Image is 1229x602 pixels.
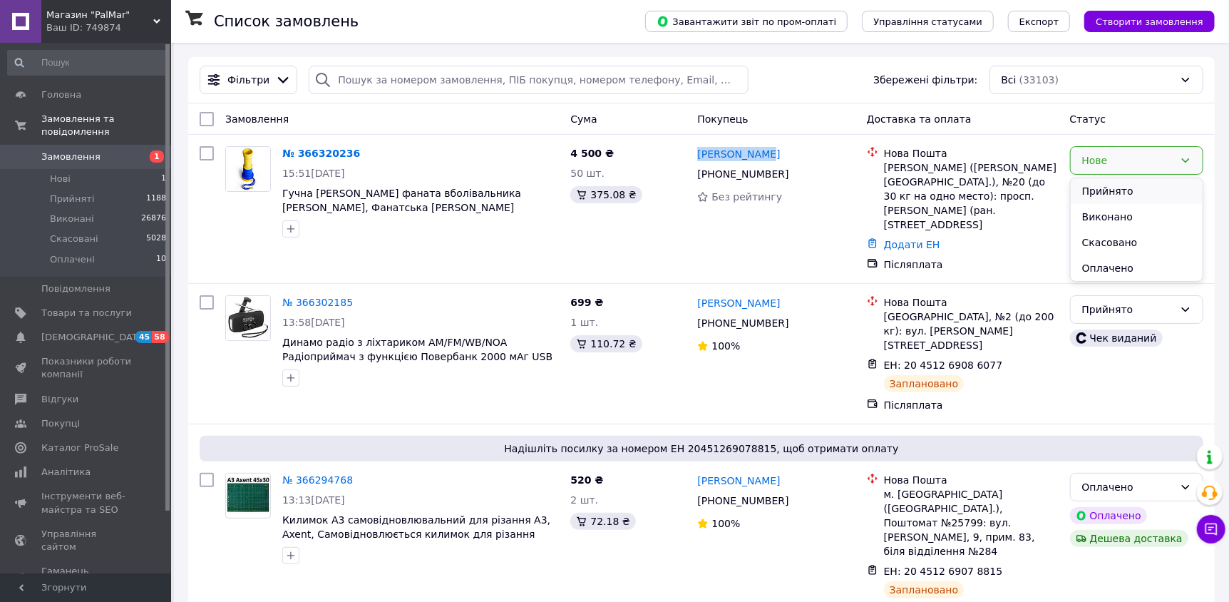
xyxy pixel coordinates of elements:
[884,160,1059,232] div: [PERSON_NAME] ([PERSON_NAME][GEOGRAPHIC_DATA].), №20 (до 30 кг на одно место): просп. [PERSON_NAM...
[1070,330,1163,347] div: Чек виданий
[570,474,603,486] span: 520 ₴
[873,16,982,27] span: Управління статусами
[214,13,359,30] h1: Список замовлень
[41,417,80,430] span: Покупці
[1197,515,1225,544] button: Чат з покупцем
[146,233,166,245] span: 5028
[282,168,345,179] span: 15:51[DATE]
[862,11,994,32] button: Управління статусами
[46,21,171,34] div: Ваш ID: 749874
[135,331,152,343] span: 45
[50,173,71,185] span: Нові
[41,528,132,553] span: Управління сайтом
[884,257,1059,272] div: Післяплата
[884,566,1003,577] span: ЕН: 20 4512 6907 8815
[50,253,95,266] span: Оплачені
[570,113,597,125] span: Cума
[227,296,269,340] img: Фото товару
[1071,230,1203,255] li: Скасовано
[694,491,791,511] div: [PHONE_NUMBER]
[1082,302,1174,317] div: Прийнято
[1084,11,1215,32] button: Створити замовлення
[41,150,101,163] span: Замовлення
[884,473,1059,487] div: Нова Пошта
[50,233,98,245] span: Скасовані
[1071,204,1203,230] li: Виконано
[570,494,598,506] span: 2 шт.
[7,50,168,76] input: Пошук
[50,213,94,225] span: Виконані
[282,337,552,377] a: Динамо радіо з ліхтариком AM/FM/WB/NOA Радіоприймач з функцією Повербанк 2000 мАг USB зарядка, Ав...
[309,66,749,94] input: Пошук за номером замовлення, ПІБ покупця, номером телефону, Email, номером накладної
[141,213,166,225] span: 26876
[570,317,598,328] span: 1 шт.
[884,375,965,392] div: Заплановано
[150,150,164,163] span: 1
[884,295,1059,310] div: Нова Пошта
[1070,530,1188,547] div: Дешева доставка
[570,297,603,308] span: 699 ₴
[1070,15,1215,26] a: Створити замовлення
[225,146,271,192] a: Фото товару
[41,442,118,454] span: Каталог ProSale
[282,297,353,308] a: № 366302185
[152,331,168,343] span: 58
[570,148,614,159] span: 4 500 ₴
[41,113,171,138] span: Замовлення та повідомлення
[1002,73,1017,87] span: Всі
[282,474,353,486] a: № 366294768
[570,513,635,530] div: 72.18 ₴
[873,73,977,87] span: Збережені фільтри:
[657,15,836,28] span: Завантажити звіт по пром-оплаті
[205,442,1198,456] span: Надішліть посилку за номером ЕН 20451269078815, щоб отримати оплату
[1071,178,1203,204] li: Прийнято
[156,253,166,266] span: 10
[41,331,147,344] span: [DEMOGRAPHIC_DATA]
[697,147,780,161] a: [PERSON_NAME]
[884,359,1003,371] span: ЕН: 20 4512 6908 6077
[225,295,271,341] a: Фото товару
[282,148,360,159] a: № 366320236
[711,340,740,352] span: 100%
[884,398,1059,412] div: Післяплата
[226,147,270,191] img: Фото товару
[570,335,642,352] div: 110.72 ₴
[41,307,132,320] span: Товари та послуги
[41,393,78,406] span: Відгуки
[884,487,1059,558] div: м. [GEOGRAPHIC_DATA] ([GEOGRAPHIC_DATA].), Поштомат №25799: вул. [PERSON_NAME], 9, прим. 83, біля...
[41,565,132,591] span: Гаманець компанії
[227,73,269,87] span: Фільтри
[41,466,91,479] span: Аналітика
[41,88,81,101] span: Головна
[282,317,345,328] span: 13:58[DATE]
[1082,153,1174,168] div: Нове
[570,186,642,203] div: 375.08 ₴
[1071,255,1203,281] li: Оплачено
[41,490,132,516] span: Інструменти веб-майстра та SEO
[1070,113,1106,125] span: Статус
[1019,74,1059,86] span: (33103)
[884,239,940,250] a: Додати ЕН
[225,113,289,125] span: Замовлення
[697,474,780,488] a: [PERSON_NAME]
[1070,507,1147,524] div: Оплачено
[867,113,972,125] span: Доставка та оплата
[694,164,791,184] div: [PHONE_NUMBER]
[1096,16,1203,27] span: Створити замовлення
[146,193,166,205] span: 1188
[282,514,550,540] a: Килимок A3 самовідновлювальний для різання А3, Axent, Самовідновлюється килимок для різання
[697,296,780,310] a: [PERSON_NAME]
[282,188,521,213] a: Гучна [PERSON_NAME] фаната вболівальника [PERSON_NAME], Фанатська [PERSON_NAME]
[226,477,270,514] img: Фото товару
[282,494,345,506] span: 13:13[DATE]
[697,113,748,125] span: Покупець
[711,191,782,203] span: Без рейтингу
[46,9,153,21] span: Магазин "PalMar"
[1082,479,1174,495] div: Оплачено
[884,581,965,598] div: Заплановано
[645,11,848,32] button: Завантажити звіт по пром-оплаті
[41,355,132,381] span: Показники роботи компанії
